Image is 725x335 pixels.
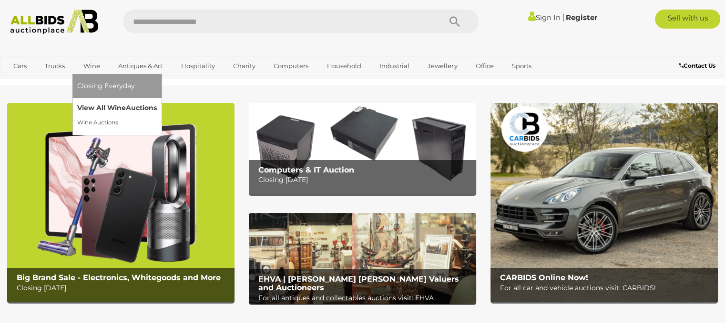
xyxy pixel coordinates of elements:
[17,273,221,282] b: Big Brand Sale - Electronics, Whitegoods and More
[7,103,235,302] img: Big Brand Sale - Electronics, Whitegoods and More
[528,13,560,22] a: Sign In
[258,274,459,292] b: EHVA | [PERSON_NAME] [PERSON_NAME] Valuers and Auctioneers
[679,61,718,71] a: Contact Us
[506,58,538,74] a: Sports
[258,165,354,174] b: Computers & IT Auction
[258,292,471,304] p: For all antiques and collectables auctions visit: EHVA
[655,10,720,29] a: Sell with us
[249,103,476,194] img: Computers & IT Auction
[5,10,103,34] img: Allbids.com.au
[17,282,230,294] p: Closing [DATE]
[175,58,221,74] a: Hospitality
[562,12,564,22] span: |
[373,58,416,74] a: Industrial
[77,58,106,74] a: Wine
[7,58,33,74] a: Cars
[7,103,235,302] a: Big Brand Sale - Electronics, Whitegoods and More Big Brand Sale - Electronics, Whitegoods and Mo...
[112,58,169,74] a: Antiques & Art
[679,62,715,69] b: Contact Us
[321,58,368,74] a: Household
[249,213,476,304] img: EHVA | Evans Hastings Valuers and Auctioneers
[470,58,500,74] a: Office
[490,103,718,302] a: CARBIDS Online Now! CARBIDS Online Now! For all car and vehicle auctions visit: CARBIDS!
[500,273,588,282] b: CARBIDS Online Now!
[267,58,315,74] a: Computers
[249,213,476,304] a: EHVA | Evans Hastings Valuers and Auctioneers EHVA | [PERSON_NAME] [PERSON_NAME] Valuers and Auct...
[227,58,262,74] a: Charity
[249,103,476,194] a: Computers & IT Auction Computers & IT Auction Closing [DATE]
[258,174,471,186] p: Closing [DATE]
[490,103,718,302] img: CARBIDS Online Now!
[7,74,87,90] a: [GEOGRAPHIC_DATA]
[565,13,597,22] a: Register
[500,282,713,294] p: For all car and vehicle auctions visit: CARBIDS!
[39,58,71,74] a: Trucks
[421,58,463,74] a: Jewellery
[431,10,479,33] button: Search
